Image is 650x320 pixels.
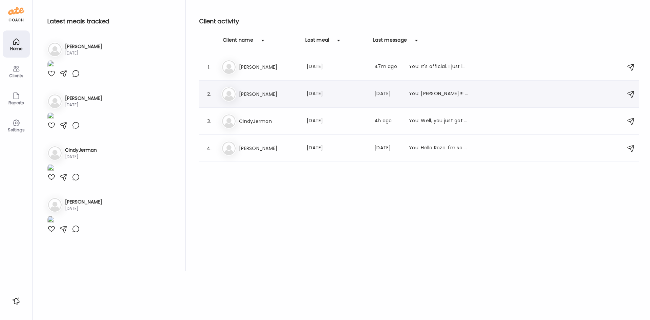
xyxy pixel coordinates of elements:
div: [DATE] [65,50,102,56]
img: ate [8,5,24,16]
h2: Latest meals tracked [47,16,174,26]
img: bg-avatar-default.svg [48,146,62,160]
div: [DATE] [307,90,366,98]
div: 2. [205,90,213,98]
img: images%2FMtvxCm4xMoMMXJIJOjZhgdhP9tG2%2F8HK3B7DO6OHNU7BgpAsS%2FrPIGJdRh95hrwYMTO25Q_1080 [47,60,54,69]
div: [DATE] [307,144,366,152]
div: You: [PERSON_NAME]!!! you are at 31 workouts completed! You did it! [409,90,469,98]
img: bg-avatar-default.svg [222,87,236,101]
div: [DATE] [307,117,366,125]
img: images%2F9m7LLs03BaW94EPmeirqTtJfOY22%2FELYLOUs33ViSTfA8j4Uq%2FjEHtatM5lj7NkxIk2tWn_1080 [47,216,54,225]
img: images%2FzFU6FnziHITnHENI0W11WpJHdez1%2F46ljcxKcNdw8oV8l3tUt%2Fk8hUnGwaiQTa8pYaeJtx_1080 [47,112,54,121]
img: bg-avatar-default.svg [48,94,62,108]
h3: CindyJerman [65,147,97,154]
img: bg-avatar-default.svg [222,60,236,74]
div: You: Hello Roze. I'm so sorry that this program did not go as you were hoping. The pain you are d... [409,144,469,152]
h3: [PERSON_NAME] [65,95,102,102]
div: [DATE] [307,63,366,71]
img: images%2F46jqtw6GRSVIY4juT5JVVGeCJkw1%2F8EV6X6PIDVLm4Y8bUw4l%2FnloScZwPsILzlpMXBSCt_1080 [47,164,54,173]
h3: [PERSON_NAME] [65,198,102,206]
div: coach [8,17,24,23]
img: bg-avatar-default.svg [48,198,62,212]
h3: [PERSON_NAME] [239,90,299,98]
div: Last message [373,37,407,47]
div: You: Well, you just got your 30th workout [DATE]!!! Congratulations!!! Way to stick with it and f... [409,117,469,125]
div: You: It's official. I just logged your 30th day of working out. Way to stick with it and finish s... [409,63,469,71]
div: 4h ago [374,117,401,125]
img: bg-avatar-default.svg [222,114,236,128]
div: [DATE] [65,206,102,212]
div: [DATE] [65,154,97,160]
img: bg-avatar-default.svg [222,142,236,155]
div: Client name [223,37,253,47]
div: 1. [205,63,213,71]
h3: [PERSON_NAME] [239,144,299,152]
h3: CindyJerman [239,117,299,125]
div: [DATE] [374,144,401,152]
div: 47m ago [374,63,401,71]
h3: [PERSON_NAME] [65,43,102,50]
div: 3. [205,117,213,125]
h3: [PERSON_NAME] [239,63,299,71]
h2: Client activity [199,16,639,26]
div: Home [4,46,28,51]
div: [DATE] [65,102,102,108]
div: Clients [4,73,28,78]
div: Reports [4,101,28,105]
div: [DATE] [374,90,401,98]
div: 4. [205,144,213,152]
div: Last meal [305,37,329,47]
div: Settings [4,128,28,132]
img: bg-avatar-default.svg [48,43,62,56]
